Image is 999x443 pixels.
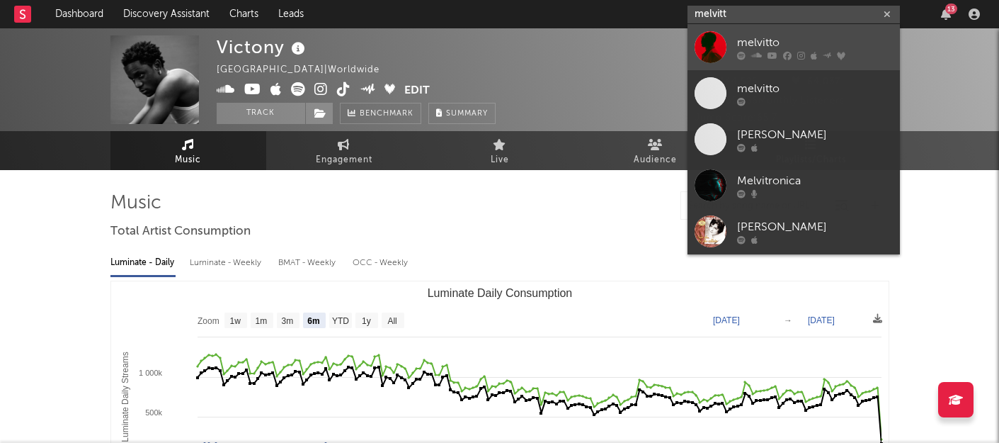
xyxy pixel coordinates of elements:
text: [DATE] [713,315,740,325]
div: [GEOGRAPHIC_DATA] | Worldwide [217,62,396,79]
div: Victony [217,35,309,59]
div: [PERSON_NAME] [737,218,893,235]
div: Luminate - Weekly [190,251,264,275]
a: melvitto [687,24,900,70]
a: Live [422,131,578,170]
span: Audience [634,152,677,169]
text: 3m [281,316,293,326]
span: Benchmark [360,106,413,123]
text: Luminate Daily Streams [120,352,130,442]
div: Luminate - Daily [110,251,176,275]
div: [PERSON_NAME] [737,126,893,143]
text: 1m [255,316,267,326]
input: Search by song name or URL [681,201,830,212]
a: Audience [578,131,733,170]
text: [DATE] [808,315,835,325]
a: Melvitronica [687,162,900,208]
a: [PERSON_NAME] [687,116,900,162]
button: 13 [941,9,951,20]
button: Edit [404,82,430,100]
span: Live [491,152,509,169]
text: All [387,316,396,326]
text: 1y [362,316,371,326]
span: Summary [446,110,488,118]
a: melvitto [687,70,900,116]
text: → [784,315,792,325]
input: Search for artists [687,6,900,23]
span: Engagement [316,152,372,169]
span: Music [175,152,201,169]
div: 13 [945,4,957,14]
button: Summary [428,103,496,124]
div: melvitto [737,34,893,51]
a: Benchmark [340,103,421,124]
text: Luminate Daily Consumption [427,287,572,299]
a: [PERSON_NAME] [687,208,900,254]
button: Track [217,103,305,124]
text: 1w [229,316,241,326]
text: 1 000k [138,369,162,377]
div: melvitto [737,80,893,97]
text: Zoom [198,316,219,326]
a: Music [110,131,266,170]
div: BMAT - Weekly [278,251,338,275]
text: YTD [331,316,348,326]
text: 500k [145,408,162,417]
span: Total Artist Consumption [110,223,251,240]
text: 6m [307,316,319,326]
div: OCC - Weekly [353,251,409,275]
a: Engagement [266,131,422,170]
div: Melvitronica [737,172,893,189]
